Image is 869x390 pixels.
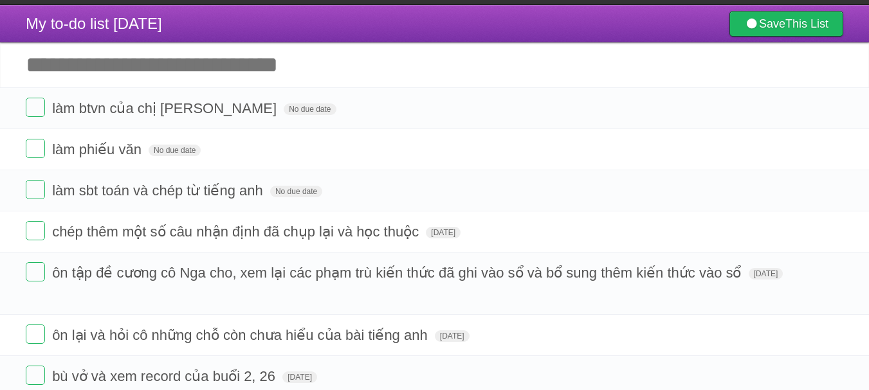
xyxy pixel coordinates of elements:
label: Done [26,262,45,281]
label: Done [26,366,45,385]
span: ôn lại và hỏi cô những chỗ còn chưa hiểu của bài tiếng anh [52,327,431,343]
a: SaveThis List [729,11,843,37]
label: Done [26,139,45,158]
span: làm phiếu văn [52,141,145,157]
span: ôn tập đề cương cô Nga cho, xem lại các phạm trù kiến thức đã ghi vào sổ và bổ sung thêm kiến thứ... [52,265,744,281]
span: chép thêm một số câu nhận định đã chụp lại và học thuộc [52,224,422,240]
span: bù vở và xem record của buổi 2, 26 [52,368,279,384]
span: [DATE] [749,268,783,279]
span: [DATE] [282,371,317,383]
span: No due date [270,186,322,197]
span: [DATE] [426,227,461,238]
label: Done [26,324,45,344]
label: Done [26,180,45,199]
span: My to-do list [DATE] [26,15,162,32]
span: No due date [149,145,201,156]
label: Done [26,98,45,117]
b: This List [785,17,828,30]
span: làm sbt toán và chép từ tiếng anh [52,182,266,199]
span: No due date [284,103,336,115]
label: Done [26,221,45,240]
span: [DATE] [435,330,470,342]
span: làm btvn của chị [PERSON_NAME] [52,100,280,116]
